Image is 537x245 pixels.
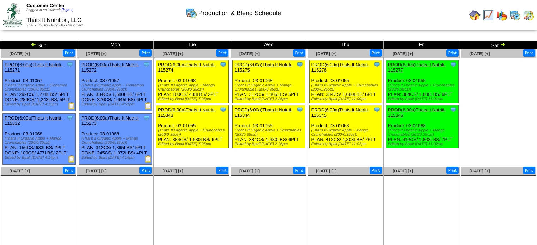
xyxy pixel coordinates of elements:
a: PROD(6:00a)Thats It Nutriti-115271 [5,62,62,73]
button: Print [446,167,459,174]
img: Production Report [145,155,152,163]
a: [DATE] [+] [469,51,490,56]
div: Product: 03-01068 PLAN: 312CS / 1,365LBS / 5PLT DONE: 245CS / 1,072LBS / 4PLT [79,114,152,165]
td: Mon [77,41,154,49]
div: (That's It Organic Apple + Crunchables (200/0.35oz)) [158,128,228,137]
div: Edited by Bpali [DATE] 4:51pm [81,102,152,106]
img: Production Report [145,102,152,109]
div: (That's It Organic Apple + Mango Crunchables (200/0.35oz)) [388,128,459,137]
a: PROD(6:00a)Thats It Nutriti-115343 [158,107,216,118]
div: Product: 03-01068 PLAN: 412CS / 1,803LBS / 7PLT [386,105,459,148]
img: Tooltip [373,106,380,113]
a: [DATE] [+] [163,169,183,173]
button: Print [293,49,305,57]
a: [DATE] [+] [239,169,260,173]
div: (That's It Organic Apple + Cinnamon Crunchables (200/0.35oz)) [81,83,152,92]
a: [DATE] [+] [86,169,107,173]
button: Print [139,49,152,57]
div: (That's It Organic Apple + Mango Crunchables (200/0.35oz)) [158,83,228,92]
img: Production Report [68,155,75,163]
div: Product: 03-01055 PLAN: 384CS / 1,680LBS / 6PLT [233,105,305,148]
img: calendarprod.gif [186,7,197,19]
a: PROD(6:00a)Thats It Nutriti-115344 [234,107,292,118]
div: (That's It Organic Apple + Mango Crunchables (200/0.35oz)) [81,136,152,145]
div: Product: 03-01068 PLAN: 412CS / 1,803LBS / 7PLT [309,105,382,148]
img: Tooltip [373,61,380,68]
img: Tooltip [66,114,73,121]
img: Tooltip [143,61,150,68]
img: Tooltip [66,61,73,68]
a: PROD(6:00a)Thats It Nutriti-115332 [5,115,62,126]
img: graph.gif [496,10,507,21]
a: PROD(6:00a)Thats It Nutriti-115276 [311,62,369,73]
a: [DATE] [+] [393,169,413,173]
img: Tooltip [143,114,150,121]
div: Edited by Bpali [DATE] 4:14pm [81,155,152,160]
a: [DATE] [+] [469,169,490,173]
td: Sat [460,41,537,49]
img: line_graph.gif [483,10,494,21]
img: Tooltip [220,106,227,113]
img: arrowleft.gif [31,42,36,47]
a: PROD(6:00a)Thats It Nutriti-115273 [81,115,139,126]
button: Print [446,49,459,57]
a: [DATE] [+] [316,169,336,173]
button: Print [523,49,535,57]
img: calendarprod.gif [509,10,521,21]
div: Edited by Bpali [DATE] 11:01pm [388,97,459,101]
td: Wed [230,41,307,49]
div: Product: 03-01068 PLAN: 156CS / 683LBS / 2PLT DONE: 109CS / 477LBS / 2PLT [3,114,76,165]
div: (That's It Organic Apple + Crunchables (200/0.35oz)) [234,128,305,137]
img: Tooltip [450,106,457,113]
button: Print [370,167,382,174]
a: (logout) [61,8,73,12]
div: (That's It Organic Apple + Mango Crunchables (200/0.35oz)) [5,136,75,145]
div: Edited by Bpali [DATE] 11:00pm [311,97,382,101]
div: (That's It Organic Apple + Crunchables (200/0.35oz)) [311,83,382,92]
div: (That's It Organic Apple + Mango Crunchables (200/0.35oz)) [234,83,305,92]
a: [DATE] [+] [163,51,183,56]
a: [DATE] [+] [239,51,260,56]
img: calendarinout.gif [523,10,534,21]
div: Edited by Bpali [DATE] 7:05pm [158,97,228,101]
a: [DATE] [+] [393,51,413,56]
td: Thu [307,41,383,49]
button: Print [63,167,75,174]
a: PROD(6:00a)Thats It Nutriti-115277 [388,62,446,73]
div: Product: 03-01057 PLAN: 384CS / 1,680LBS / 6PLT DONE: 376CS / 1,645LBS / 6PLT [79,60,152,111]
td: Sun [0,41,77,49]
img: Tooltip [220,61,227,68]
div: Product: 03-01055 PLAN: 384CS / 1,680LBS / 6PLT [156,105,229,148]
div: (That's It Organic Apple + Cinnamon Crunchables (200/0.35oz)) [5,83,75,92]
button: Print [370,49,382,57]
a: [DATE] [+] [316,51,336,56]
div: (That's It Organic Apple + Crunchables (200/0.35oz)) [388,83,459,92]
td: Tue [154,41,230,49]
img: Production Report [68,102,75,109]
div: Product: 03-01055 PLAN: 384CS / 1,680LBS / 6PLT [309,60,382,103]
div: Edited by Bpali [DATE] 7:05pm [158,142,228,146]
div: Edited by Bpali [DATE] 4:15pm [5,102,75,106]
div: Product: 03-01068 PLAN: 100CS / 438LBS / 2PLT [156,60,229,103]
a: [DATE] [+] [9,169,30,173]
div: (That's It Organic Apple + Mango Crunchables (200/0.35oz)) [311,128,382,137]
button: Print [216,49,228,57]
span: Production & Blend Schedule [198,10,281,17]
img: ZoRoCo_Logo(Green%26Foil)%20jpg.webp [3,3,22,27]
a: [DATE] [+] [86,51,107,56]
a: PROD(6:00a)Thats It Nutriti-115346 [388,107,446,118]
a: [DATE] [+] [9,51,30,56]
img: arrowright.gif [500,42,506,47]
a: PROD(6:00a)Thats It Nutriti-115274 [158,62,216,73]
div: Edited by Bpali [DATE] 11:02pm [311,142,382,146]
div: Edited by Bpali [DATE] 2:26pm [234,142,305,146]
button: Print [293,167,305,174]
